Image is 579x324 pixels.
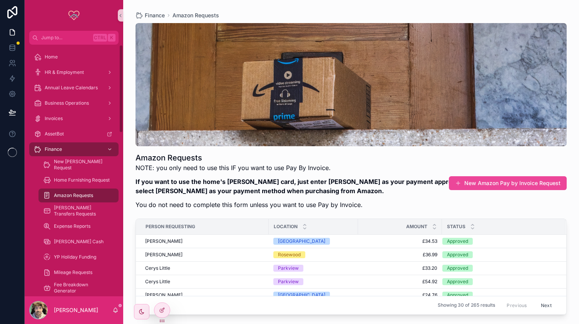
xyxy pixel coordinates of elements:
span: Person Requesting [146,224,195,230]
span: Annual Leave Calendars [45,85,98,91]
a: Invoices [29,112,119,125]
a: [PERSON_NAME] [145,238,264,244]
a: Approved [442,251,556,258]
span: Home Furnishing Request [54,177,110,183]
span: Expense Reports [54,223,90,229]
a: £34.53 [363,238,437,244]
a: Approved [442,265,556,272]
a: Amazon Requests [172,12,219,19]
div: Parkview [278,265,299,272]
a: [PERSON_NAME] [145,292,264,298]
button: New Amazon Pay by Invoice Request [449,176,567,190]
a: Business Operations [29,96,119,110]
span: Location [274,224,298,230]
a: £33.20 [363,265,437,271]
a: Expense Reports [38,219,119,233]
div: Approved [447,251,468,258]
a: Cerys Little [145,279,264,285]
span: Ctrl [93,34,107,42]
a: HR & Employment [29,65,119,79]
p: NOTE: you only need to use this IF you want to use Pay By Invoice. [136,163,491,172]
a: Parkview [273,278,353,285]
div: Approved [447,238,468,245]
p: You do not need to complete this form unless you want to use Pay by Invoice. [136,200,491,209]
a: Mileage Requests [38,266,119,279]
span: [PERSON_NAME] [145,292,182,298]
p: [PERSON_NAME] [54,306,98,314]
span: Finance [45,146,62,152]
span: [PERSON_NAME] [145,252,182,258]
span: Amount [406,224,427,230]
span: Mileage Requests [54,269,92,276]
a: Approved [442,292,556,299]
a: [PERSON_NAME] [145,252,264,258]
span: Invoices [45,115,63,122]
span: Status [447,224,465,230]
span: Cerys Little [145,279,170,285]
a: Approved [442,238,556,245]
div: Parkview [278,278,299,285]
a: Amazon Requests [38,189,119,202]
button: Jump to...CtrlK [29,31,119,45]
span: HR & Employment [45,69,84,75]
span: New [PERSON_NAME] Request [54,159,111,171]
a: Home Furnishing Request [38,173,119,187]
div: scrollable content [25,45,123,296]
span: [PERSON_NAME] Cash [54,239,104,245]
h1: Amazon Requests [136,152,491,163]
span: AssetBot [45,131,64,137]
span: K [109,35,115,41]
a: [GEOGRAPHIC_DATA] [273,292,353,299]
span: [PERSON_NAME] [145,238,182,244]
span: Jump to... [41,35,90,41]
a: [PERSON_NAME] Transfers Requests [38,204,119,218]
span: YP Holiday Funding [54,254,96,260]
div: Approved [447,278,468,285]
span: Business Operations [45,100,89,106]
a: Home [29,50,119,64]
a: Parkview [273,265,353,272]
a: Finance [136,12,165,19]
span: Amazon Requests [54,192,93,199]
a: Rosewood [273,251,353,258]
span: [PERSON_NAME] Transfers Requests [54,205,111,217]
strong: If you want to use the home's [PERSON_NAME] card, just enter [PERSON_NAME] as your payment approv... [136,178,490,195]
a: Approved [442,278,556,285]
div: Approved [447,292,468,299]
a: YP Holiday Funding [38,250,119,264]
a: Cerys Little [145,265,264,271]
div: Rosewood [278,251,301,258]
a: Finance [29,142,119,156]
span: Fee Breakdown Generator [54,282,111,294]
span: Cerys Little [145,265,170,271]
a: £24.76 [363,292,437,298]
a: New [PERSON_NAME] Request [38,158,119,172]
div: [GEOGRAPHIC_DATA] [278,292,325,299]
span: Home [45,54,58,60]
img: App logo [68,9,80,22]
a: Annual Leave Calendars [29,81,119,95]
a: [PERSON_NAME] Cash [38,235,119,249]
div: Approved [447,265,468,272]
div: [GEOGRAPHIC_DATA] [278,238,325,245]
button: Next [535,299,557,311]
a: Fee Breakdown Generator [38,281,119,295]
span: Showing 30 of 265 results [438,302,495,309]
a: £54.92 [363,279,437,285]
a: £36.99 [363,252,437,258]
span: Finance [145,12,165,19]
a: [GEOGRAPHIC_DATA] [273,238,353,245]
a: AssetBot [29,127,119,141]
